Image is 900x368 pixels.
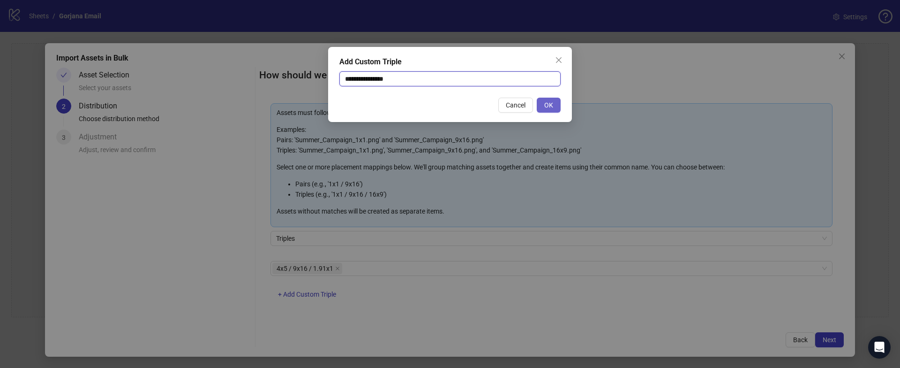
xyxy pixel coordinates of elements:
[537,98,561,113] button: OK
[555,56,562,64] span: close
[544,101,553,109] span: OK
[551,53,566,68] button: Close
[868,336,891,359] div: Open Intercom Messenger
[506,101,525,109] span: Cancel
[339,56,561,68] div: Add Custom Triple
[498,98,533,113] button: Cancel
